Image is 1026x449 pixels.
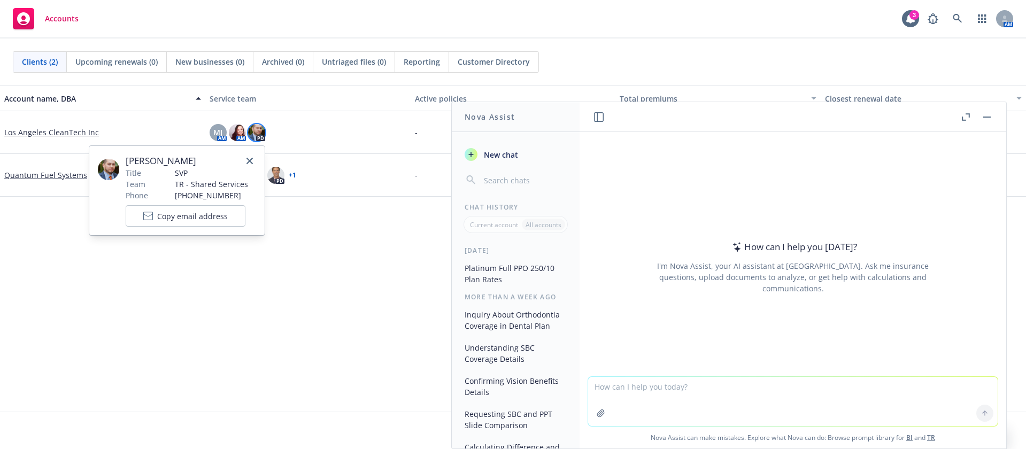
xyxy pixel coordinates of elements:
a: + 1 [289,172,296,179]
button: Copy email address [126,205,245,227]
span: Reporting [404,56,440,67]
a: Search [947,8,968,29]
img: photo [267,167,284,184]
span: Customer Directory [458,56,530,67]
span: MJ [213,127,222,138]
img: employee photo [98,159,119,180]
p: All accounts [526,220,561,229]
img: photo [229,124,246,141]
a: Report a Bug [922,8,944,29]
span: Upcoming renewals (0) [75,56,158,67]
a: Los Angeles CleanTech Inc [4,127,99,138]
a: Accounts [9,4,83,34]
button: Active policies [411,86,616,111]
span: SVP [175,167,248,179]
div: How can I help you [DATE]? [729,240,857,254]
div: Account name, DBA [4,93,189,104]
span: Archived (0) [262,56,304,67]
span: New chat [482,149,518,160]
p: Current account [470,220,518,229]
div: Chat History [452,203,580,212]
button: Inquiry About Orthodontia Coverage in Dental Plan [460,306,571,335]
a: BI [906,433,913,442]
button: Platinum Full PPO 250/10 Plan Rates [460,259,571,288]
a: Quantum Fuel Systems [4,169,87,181]
span: New businesses (0) [175,56,244,67]
span: Nova Assist can make mistakes. Explore what Nova can do: Browse prompt library for and [584,427,1002,448]
div: Active policies [415,93,612,104]
img: photo [248,124,265,141]
a: Switch app [971,8,993,29]
div: I'm Nova Assist, your AI assistant at [GEOGRAPHIC_DATA]. Ask me insurance questions, upload docum... [643,260,943,294]
span: [PERSON_NAME] [126,154,248,167]
span: Phone [126,190,148,201]
button: New chat [460,145,571,164]
span: Copy email address [157,211,228,222]
button: Understanding SBC Coverage Details [460,339,571,368]
button: Confirming Vision Benefits Details [460,372,571,401]
button: Closest renewal date [821,86,1026,111]
span: - [415,169,418,181]
span: Accounts [45,14,79,23]
h1: Nova Assist [465,111,515,122]
div: [DATE] [452,246,580,255]
div: Total premiums [620,93,805,104]
input: Search chats [482,173,567,188]
a: TR [927,433,935,442]
span: Clients (2) [22,56,58,67]
div: 3 [909,10,919,20]
span: TR - Shared Services [175,179,248,190]
button: Total premiums [615,86,821,111]
div: Closest renewal date [825,93,1010,104]
button: Requesting SBC and PPT Slide Comparison [460,405,571,434]
div: More than a week ago [452,292,580,301]
button: Service team [205,86,411,111]
div: Service team [210,93,406,104]
span: Team [126,179,145,190]
span: - [415,127,418,138]
span: Untriaged files (0) [322,56,386,67]
a: close [243,154,256,167]
span: Title [126,167,141,179]
span: [PHONE_NUMBER] [175,190,248,201]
